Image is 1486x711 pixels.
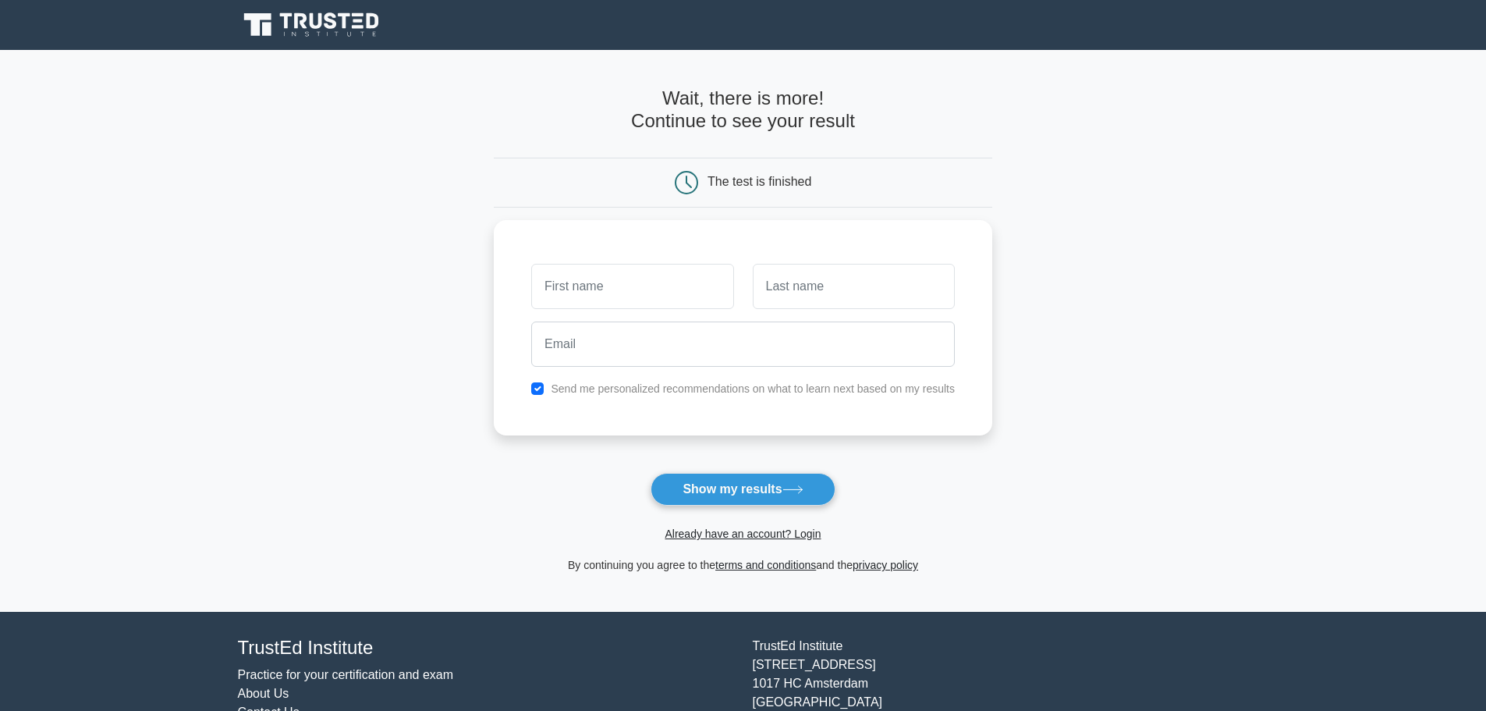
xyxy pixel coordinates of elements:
a: terms and conditions [715,559,816,571]
a: About Us [238,687,289,700]
input: First name [531,264,733,309]
a: privacy policy [853,559,918,571]
div: By continuing you agree to the and the [484,556,1002,574]
label: Send me personalized recommendations on what to learn next based on my results [551,382,955,395]
div: The test is finished [708,175,811,188]
h4: TrustEd Institute [238,637,734,659]
h4: Wait, there is more! Continue to see your result [494,87,992,133]
input: Email [531,322,955,367]
input: Last name [753,264,955,309]
button: Show my results [651,473,835,506]
a: Already have an account? Login [665,528,821,540]
a: Practice for your certification and exam [238,668,454,681]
